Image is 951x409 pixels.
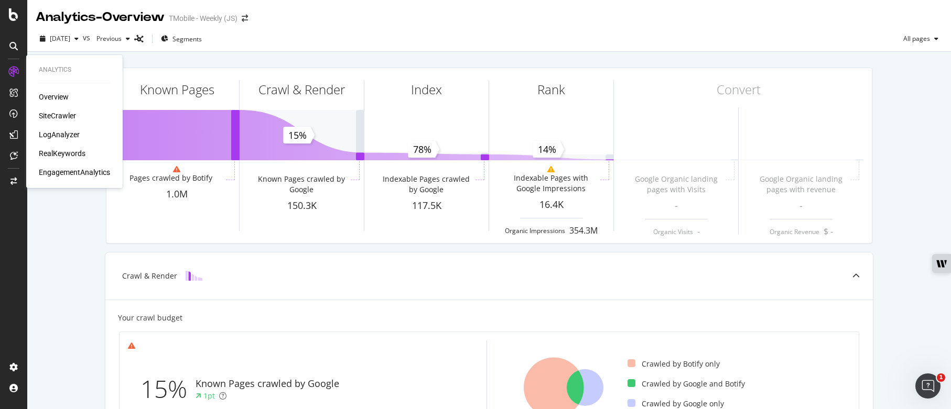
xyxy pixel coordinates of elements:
div: 15% [141,372,196,406]
div: Crawled by Botify only [628,359,720,369]
div: arrow-right-arrow-left [242,15,248,22]
div: 354.3M [569,225,598,237]
div: Indexable Pages crawled by Google [379,174,473,195]
iframe: Intercom live chat [915,373,941,399]
span: Segments [172,35,202,43]
a: Overview [39,92,69,102]
span: Previous [92,34,122,43]
div: Analytics - Overview [36,8,165,26]
div: Crawl & Render [258,81,345,98]
div: Known Pages crawled by Google [196,377,339,391]
button: Segments [157,30,206,47]
button: All pages [899,30,943,47]
div: Organic Impressions [505,226,565,235]
div: Known Pages crawled by Google [254,174,348,195]
div: 150.3K [240,199,364,213]
span: All pages [899,34,930,43]
div: Pages crawled by Botify [129,173,212,183]
a: RealKeywords [39,148,85,159]
div: TMobile - Weekly (JS) [169,13,237,24]
div: Your crawl budget [118,313,182,323]
span: vs [83,32,92,43]
button: [DATE] [36,30,83,47]
a: LogAnalyzer [39,129,80,140]
span: 2025 Sep. 26th [50,34,70,43]
div: Analytics [39,65,110,74]
div: 16.4K [489,198,613,212]
div: Index [411,81,442,98]
span: 1 [937,373,945,382]
div: Indexable Pages with Google Impressions [504,173,598,194]
a: SiteCrawler [39,110,76,121]
a: EngagementAnalytics [39,167,110,178]
div: Crawled by Google and Botify [628,379,745,389]
div: Rank [537,81,565,98]
div: 117.5K [364,199,489,213]
div: Known Pages [140,81,214,98]
div: 1pt [203,391,215,401]
button: Previous [92,30,134,47]
div: 1.0M [115,187,239,201]
div: Crawled by Google only [628,399,724,409]
div: Crawl & Render [122,271,177,281]
img: block-icon [186,271,202,281]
